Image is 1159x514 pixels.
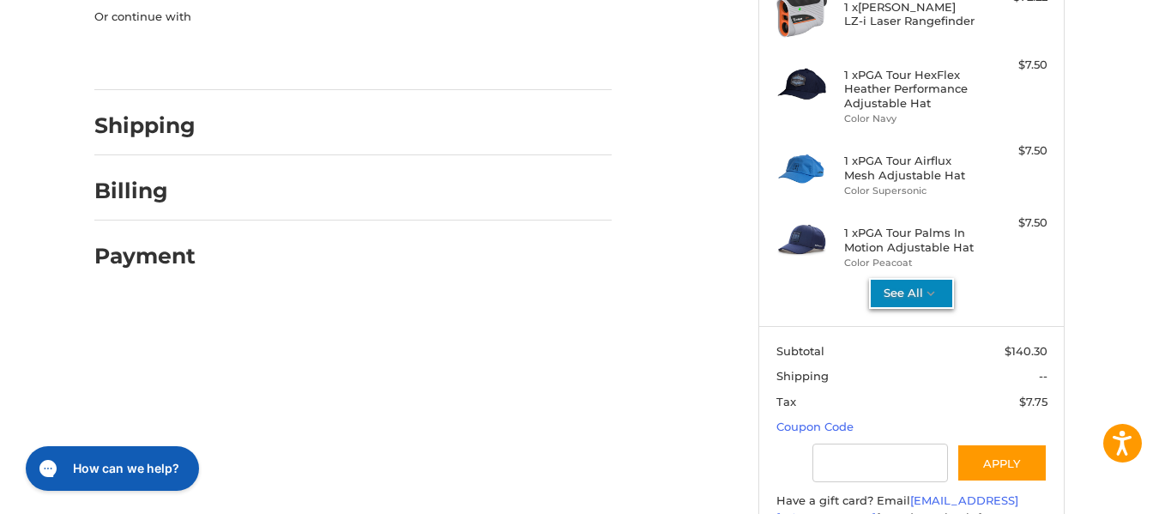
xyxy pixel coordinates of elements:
div: $7.50 [980,142,1047,160]
li: Color Supersonic [844,184,975,198]
button: See All [869,278,954,309]
a: Coupon Code [776,420,854,433]
input: Gift Certificate or Coupon Code [812,444,948,482]
h4: 1 x PGA Tour Palms In Motion Adjustable Hat [844,226,975,254]
li: Color Peacoat [844,256,975,270]
div: $7.50 [980,215,1047,232]
p: Or continue with [94,9,612,26]
h4: 1 x PGA Tour Airflux Mesh Adjustable Hat [844,154,975,182]
iframe: PayPal-paypal [89,42,218,73]
span: $7.75 [1019,395,1047,408]
iframe: PayPal-paylater [234,42,363,73]
h2: Billing [94,178,195,204]
button: Apply [957,444,1047,482]
iframe: Gorgias live chat messenger [17,440,204,497]
span: Shipping [776,369,829,383]
h2: Shipping [94,112,196,139]
span: Subtotal [776,344,824,358]
h2: Payment [94,243,196,269]
iframe: PayPal-venmo [380,42,509,73]
h4: 1 x PGA Tour HexFlex Heather Performance Adjustable Hat [844,68,975,110]
span: $140.30 [1005,344,1047,358]
li: Color Navy [844,112,975,126]
div: $7.50 [980,57,1047,74]
span: Tax [776,395,796,408]
span: -- [1039,369,1047,383]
